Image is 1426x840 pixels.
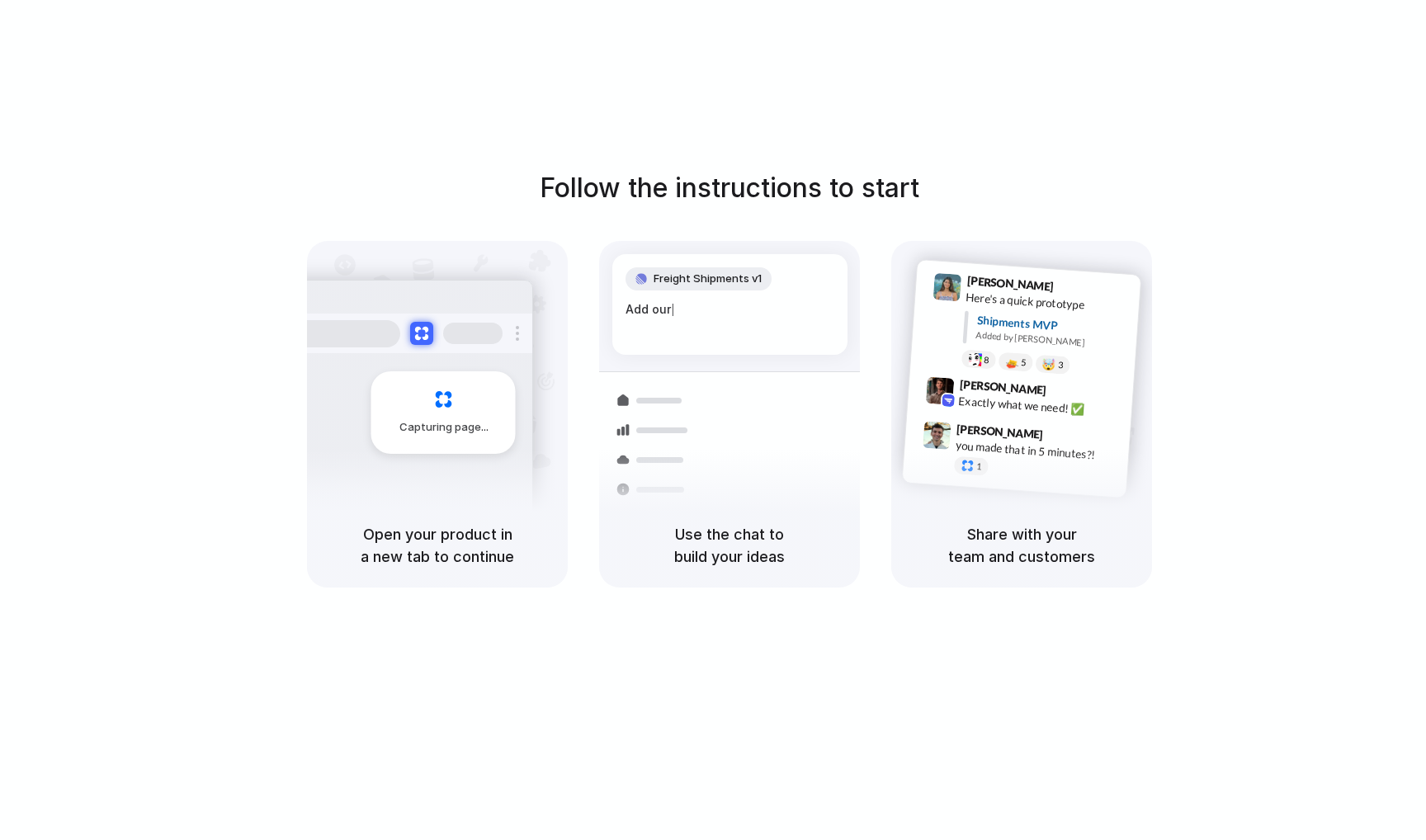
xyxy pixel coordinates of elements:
[654,271,762,287] span: Freight Shipments v1
[1042,358,1056,370] div: 🤯
[327,523,548,568] h5: Open your product in a new tab to continue
[958,392,1123,420] div: Exactly what we need! ✅
[1058,361,1064,370] span: 3
[955,437,1120,465] div: you made that in 5 minutes?!
[540,168,919,208] h1: Follow the instructions to start
[671,303,675,316] span: |
[966,289,1131,317] div: Here's a quick prototype
[976,462,982,471] span: 1
[1048,427,1082,447] span: 9:47 AM
[966,271,1054,295] span: [PERSON_NAME]
[975,328,1127,352] div: Added by [PERSON_NAME]
[959,375,1046,399] span: [PERSON_NAME]
[976,312,1129,339] div: Shipments MVP
[399,419,491,436] span: Capturing page
[1021,358,1027,367] span: 5
[1059,280,1093,300] span: 9:41 AM
[1051,383,1085,403] span: 9:42 AM
[956,420,1044,444] span: [PERSON_NAME]
[626,300,834,319] div: Add our
[911,523,1132,568] h5: Share with your team and customers
[984,356,989,365] span: 8
[619,523,840,568] h5: Use the chat to build your ideas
